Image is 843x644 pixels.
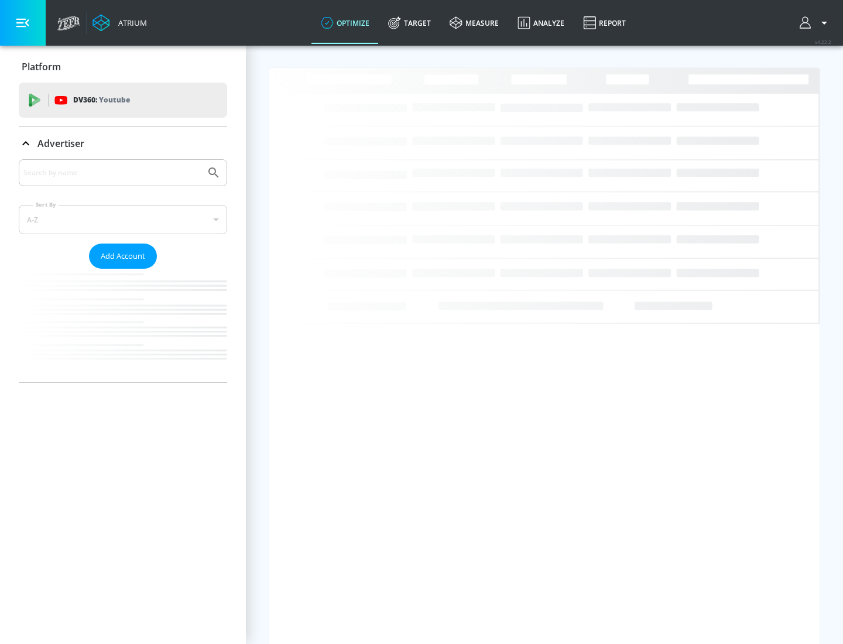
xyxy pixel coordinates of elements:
p: Youtube [99,94,130,106]
a: Atrium [92,14,147,32]
div: Atrium [114,18,147,28]
div: Advertiser [19,127,227,160]
a: Report [574,2,635,44]
a: measure [440,2,508,44]
nav: list of Advertiser [19,269,227,382]
a: optimize [311,2,379,44]
a: Target [379,2,440,44]
div: A-Z [19,205,227,234]
button: Add Account [89,244,157,269]
p: Advertiser [37,137,84,150]
span: v 4.22.2 [815,39,831,45]
a: Analyze [508,2,574,44]
input: Search by name [23,165,201,180]
span: Add Account [101,249,145,263]
div: Advertiser [19,159,227,382]
div: Platform [19,50,227,83]
p: Platform [22,60,61,73]
label: Sort By [33,201,59,208]
div: DV360: Youtube [19,83,227,118]
p: DV360: [73,94,130,107]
